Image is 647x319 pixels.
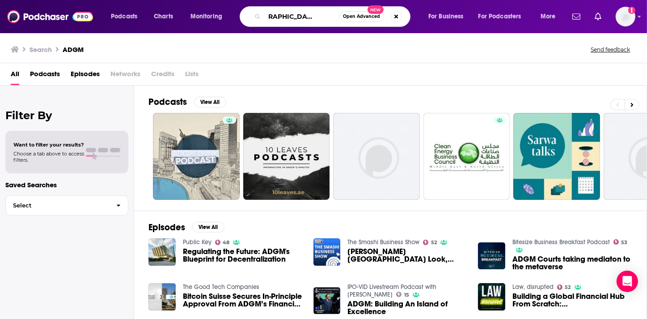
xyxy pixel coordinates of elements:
[194,97,226,108] button: View All
[617,271,638,292] div: Open Intercom Messenger
[110,67,140,85] span: Networks
[512,255,632,271] a: ADGM Courts taking mediaton to the metaverse
[5,109,128,122] h2: Filter By
[148,283,176,310] img: Bitcoin Suisse Secures In-Principle Approval From ADGM’s Financial Services Regulatory Authority
[11,67,19,85] a: All
[223,241,229,245] span: 48
[190,10,222,23] span: Monitoring
[512,293,632,308] span: Building a Global Financial Hub From Scratch: [GEOGRAPHIC_DATA]'s ADGM
[404,293,409,297] span: 15
[478,10,521,23] span: For Podcasters
[71,67,100,85] a: Episodes
[347,283,436,298] a: IPO-VID Livestream Podcast with Patrick L Young
[184,9,234,24] button: open menu
[512,238,610,246] a: Bitesize Business Breakfast Podcast
[347,300,467,315] a: ADGM: Building An Island of Excellence
[557,285,571,290] a: 52
[148,96,187,108] h2: Podcasts
[151,67,174,85] span: Credits
[588,46,633,53] button: Send feedback
[148,96,226,108] a: PodcastsView All
[478,242,505,270] img: ADGM Courts taking mediaton to the metaverse
[5,195,128,216] button: Select
[111,10,137,23] span: Podcasts
[347,248,467,263] a: Rihanna's Chic Stadium Look, Sharjah's Record Real Estate, and M2 ADGM's Crypto Integration
[148,222,224,233] a: EpisodesView All
[534,9,567,24] button: open menu
[148,222,185,233] h2: Episodes
[30,45,52,54] h3: Search
[13,142,84,148] span: Want to filter your results?
[396,292,409,297] a: 15
[30,67,60,85] a: Podcasts
[7,8,93,25] img: Podchaser - Follow, Share and Rate Podcasts
[192,222,224,233] button: View All
[105,9,149,24] button: open menu
[422,9,475,24] button: open menu
[154,10,173,23] span: Charts
[478,283,505,310] img: Building a Global Financial Hub From Scratch: Abu Dhabi's ADGM
[368,5,384,14] span: New
[613,239,628,245] a: 53
[423,240,437,245] a: 52
[628,7,635,14] svg: Add a profile image
[183,248,303,263] a: Regulating the Future: ADGM's Blueprint for Decentralization
[616,7,635,26] img: User Profile
[343,14,380,19] span: Open Advanced
[428,10,464,23] span: For Business
[215,240,230,245] a: 48
[431,241,437,245] span: 52
[347,248,467,263] span: [PERSON_NAME] [GEOGRAPHIC_DATA] Look, [PERSON_NAME]'s Record Real Estate, and M2 ADGM's Crypto In...
[569,9,584,24] a: Show notifications dropdown
[622,241,628,245] span: 53
[313,238,341,266] img: Rihanna's Chic Stadium Look, Sharjah's Record Real Estate, and M2 ADGM's Crypto Integration
[565,285,571,289] span: 52
[264,9,339,24] input: Search podcasts, credits, & more...
[5,181,128,189] p: Saved Searches
[183,283,259,291] a: The Good Tech Companies
[339,11,384,22] button: Open AdvancedNew
[512,283,554,291] a: Law, disrupted
[347,238,419,246] a: The Smashi Business Show
[512,293,632,308] a: Building a Global Financial Hub From Scratch: Abu Dhabi's ADGM
[541,10,556,23] span: More
[591,9,605,24] a: Show notifications dropdown
[313,287,341,315] img: ADGM: Building An Island of Excellence
[148,238,176,266] img: Regulating the Future: ADGM's Blueprint for Decentralization
[616,7,635,26] span: Logged in as meghna
[248,6,419,27] div: Search podcasts, credits, & more...
[473,9,534,24] button: open menu
[616,7,635,26] button: Show profile menu
[6,203,109,208] span: Select
[13,151,84,163] span: Choose a tab above to access filters.
[183,293,303,308] a: Bitcoin Suisse Secures In-Principle Approval From ADGM’s Financial Services Regulatory Authority
[63,45,84,54] h3: ADGM
[148,9,178,24] a: Charts
[185,67,199,85] span: Lists
[183,238,211,246] a: Public Key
